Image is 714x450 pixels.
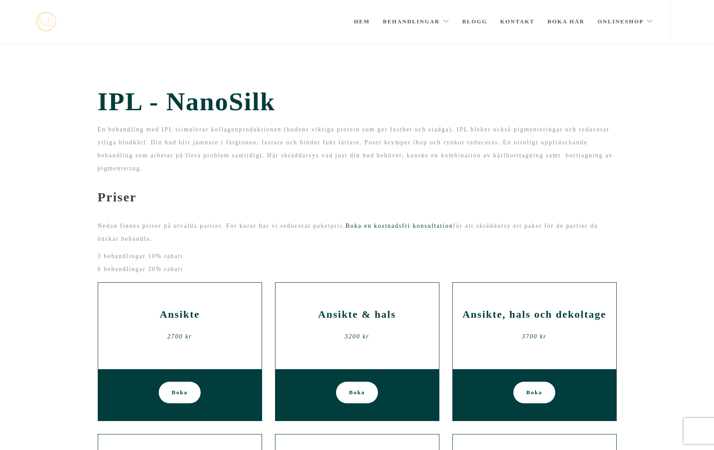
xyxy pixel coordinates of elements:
[459,309,610,320] h2: Ansikte, hals och dekoltage
[98,250,617,276] p: 3 behandlingar 10% rabatt 6 behandlingar 20% rabatt
[526,382,542,403] span: Boka
[336,382,378,403] a: Boka
[282,309,432,320] h2: Ansikte & hals
[159,382,201,403] a: Boka
[105,330,255,343] div: 2700 kr
[98,220,617,246] p: Nedan finnes priser på utvalda partier. För kurer har vi reducerat paketpris. för att skräddarsy ...
[98,87,617,117] span: IPL - NanoSilk
[98,175,103,190] span: -
[172,382,188,403] span: Boka
[98,190,137,204] b: Priser
[346,223,453,229] a: Boka en kostnadsfri konsultation
[513,382,555,403] a: Boka
[349,382,365,403] span: Boka
[282,330,432,343] div: 3200 kr
[36,12,56,32] img: mjstudio
[36,12,56,32] a: mjstudio mjstudio mjstudio
[105,309,255,320] h2: Ansikte
[459,330,610,343] div: 3700 kr
[98,123,617,175] p: En behandling med IPL stimulerar kollagenproduktionen (hudens viktiga protein som ger fasthet och...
